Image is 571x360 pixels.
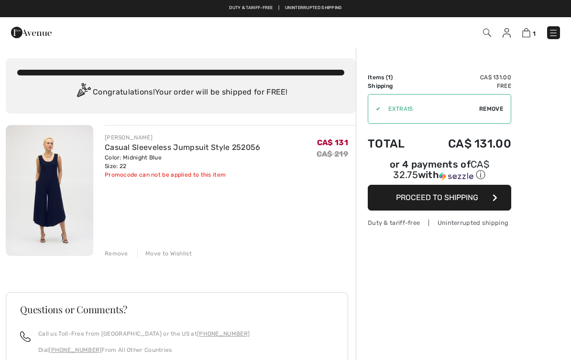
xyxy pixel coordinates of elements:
div: [PERSON_NAME] [105,133,261,142]
button: Proceed to Shipping [368,185,511,211]
div: ✔ [368,105,381,113]
span: Proceed to Shipping [396,193,478,202]
div: Duty & tariff-free | Uninterrupted shipping [368,218,511,227]
td: Free [421,82,511,90]
img: Casual Sleeveless Jumpsuit Style 252056 [6,125,93,256]
img: Search [483,29,491,37]
img: Congratulation2.svg [74,83,93,102]
span: 1 [388,74,391,81]
img: call [20,331,31,342]
td: CA$ 131.00 [421,73,511,82]
div: Promocode can not be applied to this item [105,170,261,179]
div: or 4 payments of with [368,160,511,181]
a: 1 [522,27,536,38]
a: 1ère Avenue [11,27,52,36]
p: Dial From All Other Countries [38,346,250,354]
td: CA$ 131.00 [421,127,511,160]
td: Items ( ) [368,73,421,82]
img: My Info [503,28,511,38]
span: 1 [533,30,536,37]
h3: Questions or Comments? [20,305,334,314]
a: [PHONE_NUMBER] [49,347,101,353]
td: Shipping [368,82,421,90]
img: Shopping Bag [522,28,530,37]
img: Sezzle [439,172,473,180]
span: CA$ 32.75 [393,159,489,180]
div: Color: Midnight Blue Size: 22 [105,153,261,170]
a: [PHONE_NUMBER] [197,330,250,337]
div: or 4 payments ofCA$ 32.75withSezzle Click to learn more about Sezzle [368,160,511,185]
td: Total [368,127,421,160]
img: Menu [549,28,558,38]
div: Congratulations! Your order will be shipped for FREE! [17,83,344,102]
span: CA$ 131 [317,138,348,147]
p: Call us Toll-Free from [GEOGRAPHIC_DATA] or the US at [38,329,250,338]
input: Promo code [381,95,479,123]
s: CA$ 219 [317,149,348,159]
img: 1ère Avenue [11,23,52,42]
span: Remove [479,105,503,113]
a: Casual Sleeveless Jumpsuit Style 252056 [105,143,261,152]
div: Remove [105,249,128,258]
div: Move to Wishlist [137,249,192,258]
